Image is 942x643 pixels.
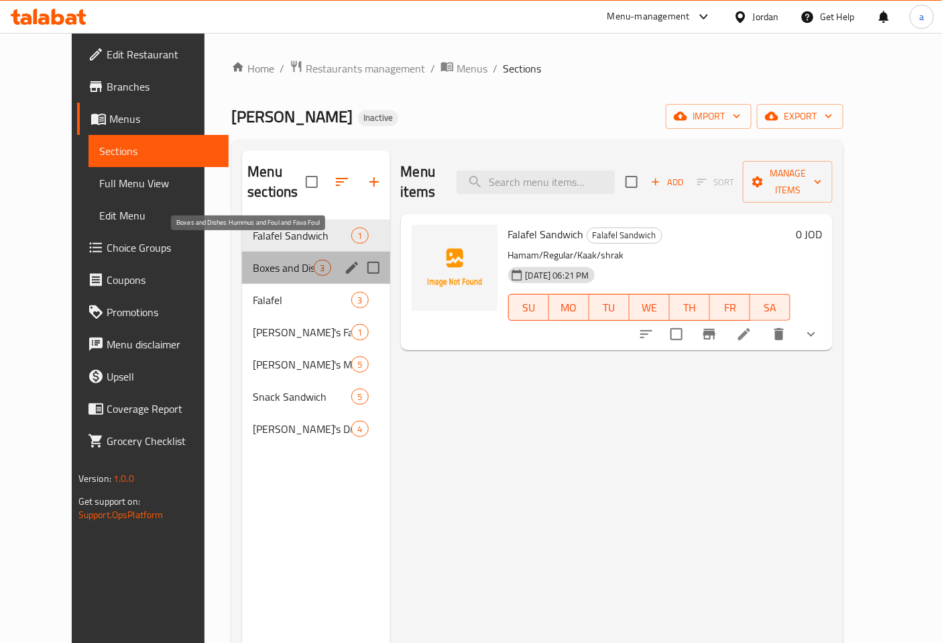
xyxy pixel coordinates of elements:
span: [PERSON_NAME]'s Drinks [253,421,351,437]
span: 1.0.0 [113,470,134,487]
div: Hamouda's Fatteh [253,324,351,340]
span: Grocery Checklist [107,433,219,449]
div: items [351,356,368,373]
div: Menu-management [607,9,690,25]
button: TU [589,294,630,321]
span: 4 [352,423,367,436]
span: export [768,108,833,125]
nav: breadcrumb [231,60,843,77]
span: [PERSON_NAME] [231,101,353,132]
h2: Menu items [401,162,441,202]
button: Add section [358,166,390,198]
span: 3 [352,294,367,307]
span: 5 [352,358,367,371]
div: [PERSON_NAME]'s Meals5 [242,348,390,381]
span: Menus [109,111,219,127]
div: items [351,421,368,437]
span: 5 [352,391,367,403]
a: Edit menu item [736,326,752,342]
span: Edit Menu [99,207,219,224]
span: MO [554,298,584,317]
span: SU [514,298,544,317]
button: SA [750,294,790,321]
svg: Show Choices [803,326,819,342]
div: [PERSON_NAME]'s Fatteh1 [242,316,390,348]
span: a [919,9,924,24]
a: Upsell [77,360,229,393]
button: FR [710,294,750,321]
span: Branches [107,79,219,95]
span: import [676,108,741,125]
span: TH [675,298,705,317]
a: Grocery Checklist [77,425,229,457]
span: Menus [457,60,487,77]
span: Menu disclaimer [107,336,219,352]
span: Promotions [107,304,219,320]
div: Falafel3 [242,284,390,316]
span: Add [649,175,685,190]
a: Restaurants management [290,60,425,77]
a: Choice Groups [77,232,229,264]
span: [PERSON_NAME]'s Meals [253,356,351,373]
a: Menus [440,60,487,77]
input: search [457,170,615,194]
span: WE [635,298,664,317]
span: 1 [352,230,367,242]
a: Promotions [77,296,229,328]
button: delete [763,318,795,350]
span: Select section first [689,172,743,193]
div: Jordan [753,9,779,24]
span: Falafel Sandwich [253,228,351,244]
span: 3 [314,262,330,275]
div: [PERSON_NAME]'s Drinks4 [242,413,390,445]
a: Home [231,60,274,77]
button: export [757,104,843,129]
a: Sections [89,135,229,167]
span: Coupons [107,272,219,288]
img: Falafel Sandwich [412,225,497,311]
span: Manage items [754,165,822,199]
span: Falafel Sandwich [587,228,662,243]
p: Hamam/Regular/Kaak/shrak [508,247,791,264]
span: FR [715,298,745,317]
div: Hamouda's Drinks [253,421,351,437]
span: Sections [503,60,541,77]
button: WE [630,294,670,321]
a: Branches [77,70,229,103]
span: Snack Sandwich [253,389,351,405]
h6: 0 JOD [796,225,822,244]
div: items [351,389,368,405]
span: Select all sections [298,168,326,196]
div: items [351,292,368,308]
button: edit [342,258,362,278]
button: MO [549,294,589,321]
span: Falafel [253,292,351,308]
span: Coverage Report [107,401,219,417]
span: Edit Restaurant [107,46,219,62]
li: / [430,60,435,77]
button: Branch-specific-item [693,318,725,350]
span: Upsell [107,368,219,385]
span: Full Menu View [99,175,219,191]
a: Edit Restaurant [77,38,229,70]
button: TH [670,294,710,321]
div: items [351,324,368,340]
span: Inactive [358,112,398,123]
div: Falafel Sandwich1 [242,219,390,252]
span: Falafel Sandwich [508,224,584,244]
div: Boxes and Dishes Hummus and Foul and Fava Foul3edit [242,252,390,284]
button: show more [795,318,827,350]
a: Edit Menu [89,199,229,232]
button: SU [508,294,549,321]
span: Select section [617,168,646,196]
a: Menu disclaimer [77,328,229,360]
div: Snack Sandwich5 [242,381,390,413]
div: items [351,228,368,244]
span: [DATE] 06:21 PM [520,269,595,282]
span: Get support on: [78,493,140,510]
li: / [280,60,284,77]
button: sort-choices [630,318,662,350]
div: items [314,260,331,276]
